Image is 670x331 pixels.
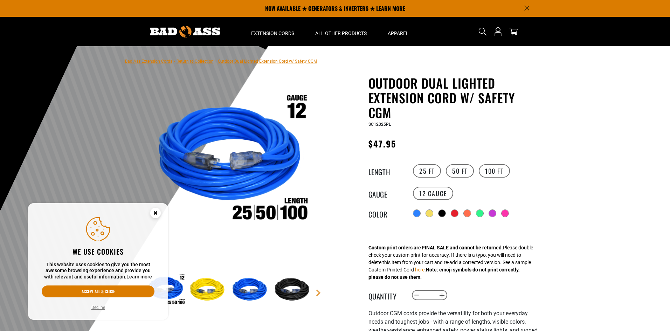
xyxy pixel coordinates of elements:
[368,189,403,198] legend: Gauge
[368,267,519,280] strong: Note: emoji symbols do not print correctly, please do not use them.
[215,59,216,64] span: ›
[368,209,403,218] legend: Color
[368,166,403,175] legend: Length
[188,270,229,310] img: Yellow
[42,247,154,256] h2: We use cookies
[28,203,168,320] aside: Cookie Consent
[125,57,317,65] nav: breadcrumbs
[477,26,488,37] summary: Search
[368,122,391,127] span: SC12025PL
[305,17,377,46] summary: All Other Products
[42,285,154,297] button: Accept all & close
[479,164,510,178] label: 100 FT
[413,164,441,178] label: 25 FT
[368,137,396,150] span: $47.95
[230,270,271,310] img: Blue
[125,59,172,64] a: Bad Ass Extension Cords
[368,244,533,281] div: Please double check your custom print for accuracy. If there is a typo, you will need to delete t...
[273,270,313,310] img: Black
[150,26,220,37] img: Bad Ass Extension Cords
[126,274,152,280] a: Learn more
[89,304,107,311] button: Decline
[174,59,175,64] span: ›
[241,17,305,46] summary: Extension Cords
[415,266,424,274] button: here
[218,59,317,64] span: Outdoor Dual Lighted Extension Cord w/ Safety CGM
[368,76,540,120] h1: Outdoor Dual Lighted Extension Cord w/ Safety CGM
[368,245,503,250] strong: Custom print orders are FINAL SALE and cannot be returned.
[315,289,322,296] a: Next
[315,30,367,36] span: All Other Products
[177,59,214,64] a: Return to Collection
[377,17,419,46] summary: Apparel
[388,30,409,36] span: Apparel
[413,187,453,200] label: 12 Gauge
[368,291,403,300] label: Quantity
[446,164,474,178] label: 50 FT
[42,262,154,280] p: This website uses cookies to give you the most awesome browsing experience and provide you with r...
[251,30,294,36] span: Extension Cords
